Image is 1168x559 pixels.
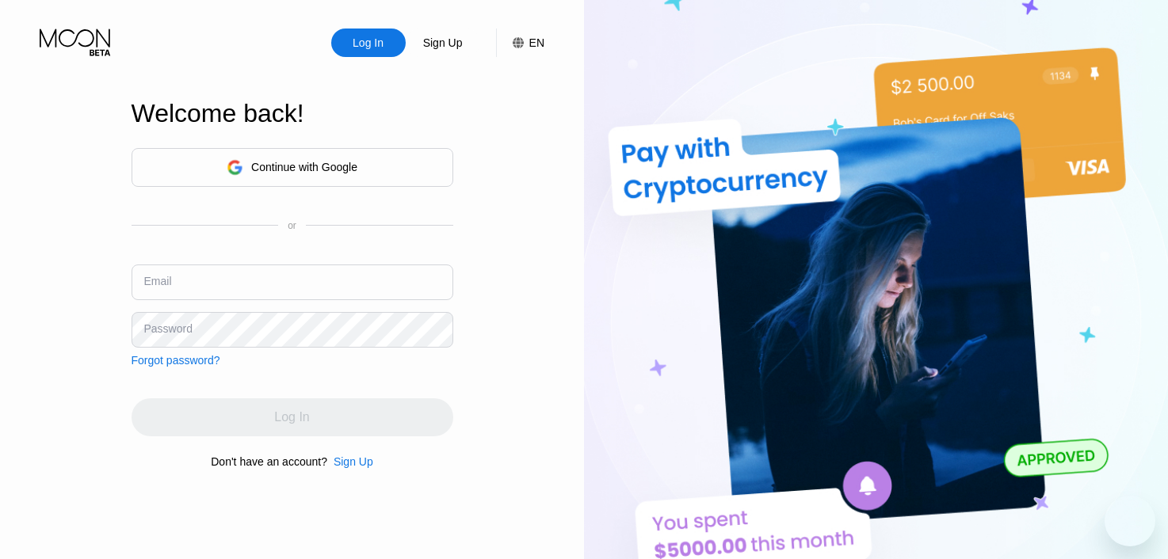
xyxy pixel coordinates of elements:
[1105,496,1155,546] iframe: Button to launch messaging window
[331,29,406,57] div: Log In
[406,29,480,57] div: Sign Up
[288,220,296,231] div: or
[211,455,327,468] div: Don't have an account?
[496,29,544,57] div: EN
[132,148,453,187] div: Continue with Google
[132,354,220,367] div: Forgot password?
[327,455,373,468] div: Sign Up
[529,36,544,49] div: EN
[251,161,357,173] div: Continue with Google
[351,35,385,51] div: Log In
[334,455,373,468] div: Sign Up
[132,99,453,128] div: Welcome back!
[422,35,464,51] div: Sign Up
[144,275,172,287] div: Email
[144,322,193,335] div: Password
